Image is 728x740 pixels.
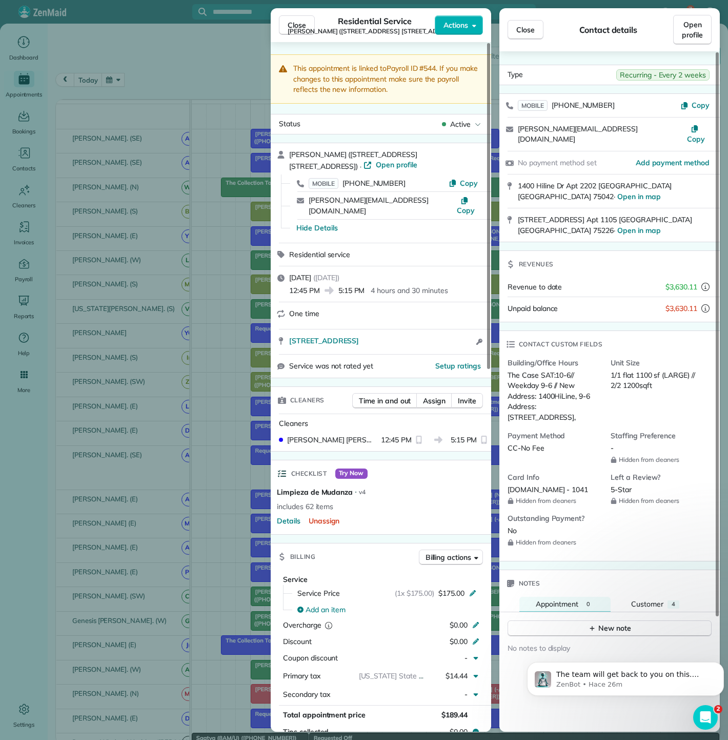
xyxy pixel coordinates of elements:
[338,285,365,296] span: 5:15 PM
[381,435,412,445] span: 12:45 PM
[687,134,705,144] span: Copy
[682,20,703,40] span: Open profile
[358,162,363,170] span: ·
[508,282,562,291] span: Revenue to date
[611,472,705,482] span: Left a Review?
[611,371,697,391] span: 1/1 flat 1100 sf (LARGE) // 2/2 1200sqft
[446,671,468,680] span: $14.44
[631,599,663,609] span: Customer
[283,710,366,719] span: Total appointment price
[309,178,338,189] span: MOBILE
[371,285,448,296] p: 4 hours and 30 minutes
[714,705,722,713] span: 2
[313,273,339,282] span: ( [DATE] )
[289,250,350,259] span: Residential service
[518,181,672,201] span: 1400 Hiline Dr Apt 2202 [GEOGRAPHIC_DATA] [GEOGRAPHIC_DATA] 75042 ·
[438,588,464,598] span: $175.00
[508,371,592,422] span: The Case SAT:10-6// Weekday 9-6 // New Address: 1400HiLine, 9-6 Address: [STREET_ADDRESS],
[508,485,588,494] span: [DOMAIN_NAME] - 1041
[665,282,697,292] span: $3,630.11
[579,24,637,36] span: Contact details
[508,538,602,547] span: Hidden from cleaners
[693,705,718,730] iframe: Intercom live chat
[508,431,602,441] span: Payment Method
[287,435,377,445] span: [PERSON_NAME] [PERSON_NAME]. (E)
[279,15,315,35] button: Close
[449,178,478,188] button: Copy
[508,303,558,314] span: Unpaid balance
[617,192,661,201] a: Open in map
[450,119,471,129] span: Active
[387,64,436,73] a: Payroll ID #544
[588,623,631,634] div: New note
[296,223,338,233] button: Hide Details
[611,497,705,505] span: Hidden from cleaners
[692,101,710,110] span: Copy
[508,513,602,523] span: Outstanding Payment?
[508,526,517,535] span: No
[523,640,728,712] iframe: Intercom notifications mensaje
[436,361,481,371] button: Setup ratings
[519,578,540,589] span: Notes
[289,336,359,346] span: [STREET_ADDRESS]
[277,501,333,512] span: includes 62 items
[611,485,632,494] span: 5-Star
[508,69,523,81] span: Type
[457,206,475,215] span: Copy
[279,119,300,128] span: Status
[309,196,429,216] a: [PERSON_NAME][EMAIL_ADDRESS][DOMAIN_NAME]
[359,488,366,496] span: v4
[291,601,483,618] button: Add an item
[376,160,417,170] span: Open profile
[516,25,535,35] span: Close
[297,588,340,598] span: Service Price
[279,419,308,428] span: Cleaners
[458,396,476,406] span: Invite
[289,150,417,171] span: [PERSON_NAME] ([STREET_ADDRESS] [STREET_ADDRESS])
[283,690,330,699] span: Secondary tax
[617,226,661,235] a: Open in map
[464,653,468,663] span: -
[423,396,446,406] span: Assign
[508,358,602,368] span: Building/Office Hours
[283,671,320,680] span: Primary tax
[288,20,306,30] span: Close
[519,339,603,349] span: Contact custom fields
[672,600,675,608] span: 4
[611,456,705,464] span: Hidden from cleaners
[636,158,710,168] a: Add payment method
[395,588,435,598] span: (1x $175.00)
[518,100,615,110] a: MOBILE[PHONE_NUMBER]
[611,358,705,368] span: Unit Size
[519,259,554,269] span: Revenues
[289,309,319,318] span: One time
[611,431,705,441] span: Staffing Preference
[291,469,327,479] span: Checklist
[454,195,478,216] button: Copy
[289,273,311,282] span: [DATE]
[665,303,697,314] span: $3,630.11
[611,443,614,453] span: -
[508,644,570,653] span: No notes to display
[277,487,353,497] span: Limpieza de Mudanza
[460,179,478,188] span: Copy
[291,585,483,601] button: Service Price(1x $175.00)$175.00
[309,516,340,526] span: Unassign
[518,100,548,111] span: MOBILE
[338,15,411,27] span: Residential Service
[283,727,329,737] span: Tips collected
[680,100,710,110] button: Copy
[450,620,468,630] span: $0.00
[289,285,320,296] span: 12:45 PM
[473,336,485,348] button: Open access information
[283,620,372,630] div: Overcharge
[508,620,712,636] button: New note
[306,605,346,615] span: Add an item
